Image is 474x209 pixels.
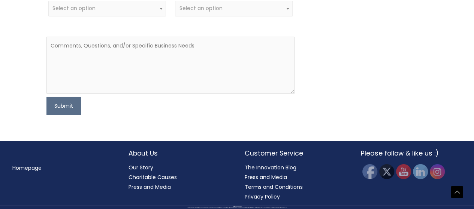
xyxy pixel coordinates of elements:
[245,164,296,171] a: The Innovation Blog
[12,164,42,172] a: Homepage
[245,163,346,202] nav: Customer Service
[129,164,153,171] a: Our Story
[379,164,394,179] img: Twitter
[362,164,377,179] img: Facebook
[129,183,171,191] a: Press and Media
[361,148,462,158] h2: Please follow & like us :)
[46,97,81,115] button: Submit
[245,173,287,181] a: Press and Media
[129,173,177,181] a: Charitable Causes
[129,163,230,192] nav: About Us
[245,148,346,158] h2: Customer Service
[13,208,461,208] div: All material on this Website, including design, text, images, logos and sounds, are owned by Cosm...
[52,4,96,12] span: Select an option
[129,148,230,158] h2: About Us
[245,193,280,200] a: Privacy Policy
[179,4,222,12] span: Select an option
[12,163,114,173] nav: Menu
[245,183,303,191] a: Terms and Conditions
